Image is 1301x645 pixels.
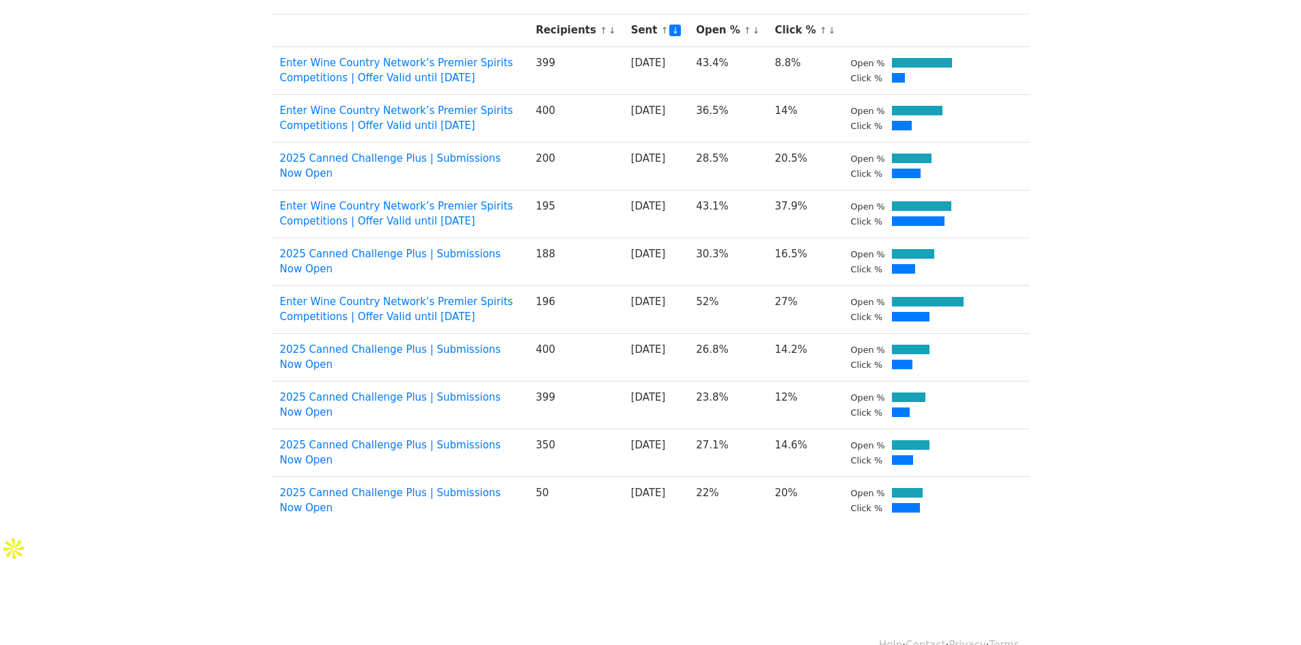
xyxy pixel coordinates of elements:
td: 43.4% [688,46,766,94]
a: 2025 Canned Challenge Plus | Submissions Now Open [280,343,501,371]
td: 8.8% [766,46,842,94]
small: Click % [851,312,883,322]
small: Click % [851,216,883,227]
a: ↑ [600,25,607,35]
td: 50 [527,476,622,524]
a: ↑ [744,25,751,35]
small: Open % [851,154,885,164]
a: 2025 Canned Challenge Plus | Submissions Now Open [280,487,501,515]
td: [DATE] [623,142,688,190]
td: [DATE] [623,46,688,94]
th: Recipients [527,14,622,47]
td: 26.8% [688,333,766,381]
small: Click % [851,169,883,179]
td: 188 [527,238,622,285]
small: Open % [851,249,885,259]
td: [DATE] [623,476,688,524]
small: Click % [851,73,883,83]
a: ↓ [669,25,681,36]
small: Open % [851,106,885,116]
a: ↑ [820,25,827,35]
td: 20% [766,476,842,524]
a: 2025 Canned Challenge Plus | Submissions Now Open [280,391,501,419]
td: 399 [527,46,622,94]
small: Open % [851,440,885,450]
small: Click % [851,360,883,370]
a: Enter Wine Country Network’s Premier Spirits Competitions | Offer Valid until [DATE] [280,57,514,85]
small: Click % [851,121,883,131]
td: 52% [688,285,766,333]
a: 2025 Canned Challenge Plus | Submissions Now Open [280,152,501,180]
td: [DATE] [623,238,688,285]
td: [DATE] [623,429,688,476]
iframe: Chat Widget [1233,579,1301,645]
td: 399 [527,381,622,429]
th: Sent [623,14,688,47]
small: Open % [851,488,885,498]
small: Click % [851,455,883,465]
td: 195 [527,190,622,238]
small: Open % [851,392,885,403]
a: ↑ [661,25,669,35]
th: Click % [766,14,842,47]
td: [DATE] [623,285,688,333]
td: 200 [527,142,622,190]
small: Open % [851,345,885,355]
td: 28.5% [688,142,766,190]
td: 22% [688,476,766,524]
small: Click % [851,407,883,418]
small: Click % [851,264,883,274]
a: Enter Wine Country Network’s Premier Spirits Competitions | Offer Valid until [DATE] [280,104,514,132]
th: Open % [688,14,766,47]
a: 2025 Canned Challenge Plus | Submissions Now Open [280,248,501,276]
td: 20.5% [766,142,842,190]
td: 400 [527,333,622,381]
td: 16.5% [766,238,842,285]
td: 350 [527,429,622,476]
td: 400 [527,94,622,142]
a: ↓ [828,25,836,35]
td: [DATE] [623,381,688,429]
td: 43.1% [688,190,766,238]
td: [DATE] [623,333,688,381]
small: Open % [851,201,885,212]
td: 14.6% [766,429,842,476]
td: 36.5% [688,94,766,142]
td: 37.9% [766,190,842,238]
td: 27.1% [688,429,766,476]
td: 14% [766,94,842,142]
td: 12% [766,381,842,429]
a: Enter Wine Country Network’s Premier Spirits Competitions | Offer Valid until [DATE] [280,296,514,324]
a: ↓ [608,25,616,35]
td: 23.8% [688,381,766,429]
a: 2025 Canned Challenge Plus | Submissions Now Open [280,439,501,467]
td: [DATE] [623,94,688,142]
small: Open % [851,58,885,68]
small: Open % [851,297,885,307]
td: 196 [527,285,622,333]
td: 14.2% [766,333,842,381]
a: ↓ [753,25,760,35]
small: Click % [851,503,883,513]
td: 30.3% [688,238,766,285]
td: 27% [766,285,842,333]
td: [DATE] [623,190,688,238]
a: Enter Wine Country Network’s Premier Spirits Competitions | Offer Valid until [DATE] [280,200,514,228]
